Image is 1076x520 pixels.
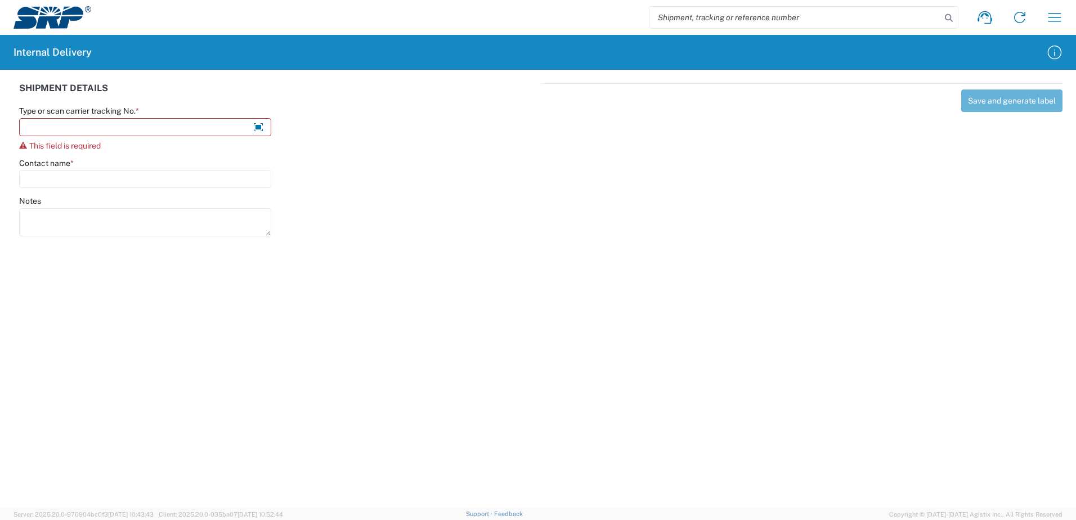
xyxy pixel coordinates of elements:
[19,106,139,116] label: Type or scan carrier tracking No.
[159,511,283,518] span: Client: 2025.20.0-035ba07
[19,83,535,106] div: SHIPMENT DETAILS
[889,509,1062,519] span: Copyright © [DATE]-[DATE] Agistix Inc., All Rights Reserved
[29,141,101,150] span: This field is required
[237,511,283,518] span: [DATE] 10:52:44
[14,46,92,59] h2: Internal Delivery
[19,196,41,206] label: Notes
[14,511,154,518] span: Server: 2025.20.0-970904bc0f3
[19,158,74,168] label: Contact name
[108,511,154,518] span: [DATE] 10:43:43
[649,7,941,28] input: Shipment, tracking or reference number
[14,6,91,29] img: srp
[466,510,494,517] a: Support
[494,510,523,517] a: Feedback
